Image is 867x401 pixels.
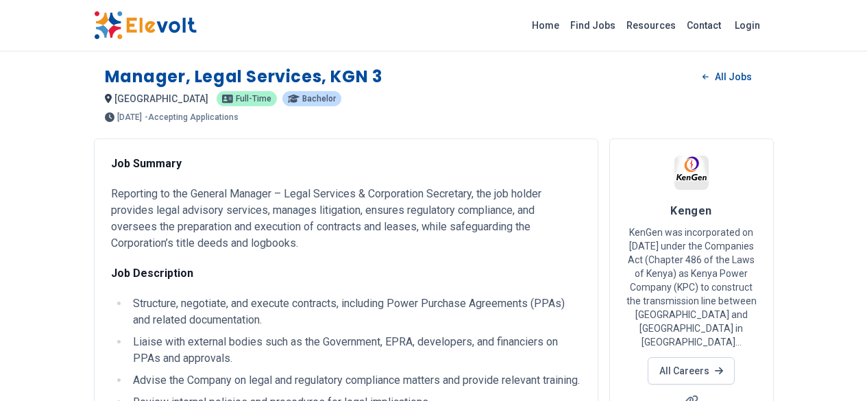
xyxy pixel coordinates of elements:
li: Advise the Company on legal and regulatory compliance matters and provide relevant training. [129,372,581,389]
li: Structure, negotiate, and execute contracts, including Power Purchase Agreements (PPAs) and relat... [129,295,581,328]
a: Resources [621,14,681,36]
span: Kengen [670,204,712,217]
strong: Job Description [111,267,193,280]
img: Elevolt [94,11,197,40]
a: Login [726,12,768,39]
a: All Careers [648,357,735,385]
p: KenGen was incorporated on [DATE] under the Companies Act (Chapter 486 of the Laws of Kenya) as K... [626,226,757,349]
a: Find Jobs [565,14,621,36]
a: Home [526,14,565,36]
img: Kengen [674,156,709,190]
p: - Accepting Applications [145,113,239,121]
a: Contact [681,14,726,36]
span: [DATE] [117,113,142,121]
span: [GEOGRAPHIC_DATA] [114,93,208,104]
li: Liaise with external bodies such as the Government, EPRA, developers, and financiers on PPAs and ... [129,334,581,367]
span: Full-time [236,95,271,103]
h1: Manager, Legal Services, KGN 3 [105,66,382,88]
span: Bachelor [302,95,336,103]
a: All Jobs [692,66,762,87]
strong: Job Summary [111,157,182,170]
p: Reporting to the General Manager – Legal Services & Corporation Secretary, the job holder provide... [111,186,581,252]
